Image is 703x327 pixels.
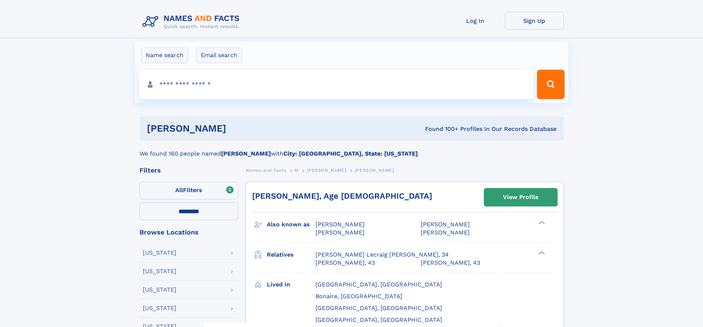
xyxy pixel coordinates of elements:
label: Email search [196,48,242,63]
span: [PERSON_NAME] [307,168,346,173]
span: [GEOGRAPHIC_DATA], [GEOGRAPHIC_DATA] [316,281,442,288]
span: [GEOGRAPHIC_DATA], [GEOGRAPHIC_DATA] [316,305,442,312]
b: [PERSON_NAME] [221,150,271,157]
a: [PERSON_NAME] [307,166,346,175]
a: View Profile [484,188,557,206]
h3: Lived in [267,278,316,291]
a: [PERSON_NAME], Age [DEMOGRAPHIC_DATA] [252,191,432,201]
div: Browse Locations [139,229,238,236]
a: M [294,166,299,175]
div: [US_STATE] [143,287,176,293]
a: Sign Up [505,12,564,30]
div: ❯ [537,220,545,225]
div: View Profile [503,189,538,206]
h3: Relatives [267,248,316,261]
img: Logo Names and Facts [139,12,246,32]
span: [PERSON_NAME] [421,229,470,236]
b: City: [GEOGRAPHIC_DATA], State: [US_STATE] [283,150,418,157]
span: All [175,187,183,194]
button: Search Button [537,70,564,99]
div: [US_STATE] [143,268,176,274]
h3: Also known as [267,218,316,231]
span: Bonaire, [GEOGRAPHIC_DATA] [316,293,402,300]
span: [GEOGRAPHIC_DATA], [GEOGRAPHIC_DATA] [316,316,442,323]
span: [PERSON_NAME] [316,229,365,236]
div: ❯ [537,250,545,255]
div: [US_STATE] [143,305,176,311]
span: [PERSON_NAME] [421,221,470,228]
h1: [PERSON_NAME] [147,124,326,133]
div: We found 160 people named with . [139,140,564,158]
span: M [294,168,299,173]
label: Filters [139,182,238,199]
div: Filters [139,167,238,174]
a: Log In [446,12,505,30]
a: [PERSON_NAME], 43 [421,259,480,267]
div: Found 100+ Profiles In Our Records Database [325,125,556,133]
label: Name search [141,48,188,63]
span: [PERSON_NAME] [316,221,365,228]
div: [US_STATE] [143,250,176,256]
input: search input [139,70,534,99]
span: [PERSON_NAME] [355,168,394,173]
a: [PERSON_NAME], 43 [316,259,375,267]
a: [PERSON_NAME] Lecraig [PERSON_NAME], 34 [316,251,449,259]
a: Names and Facts [246,166,286,175]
